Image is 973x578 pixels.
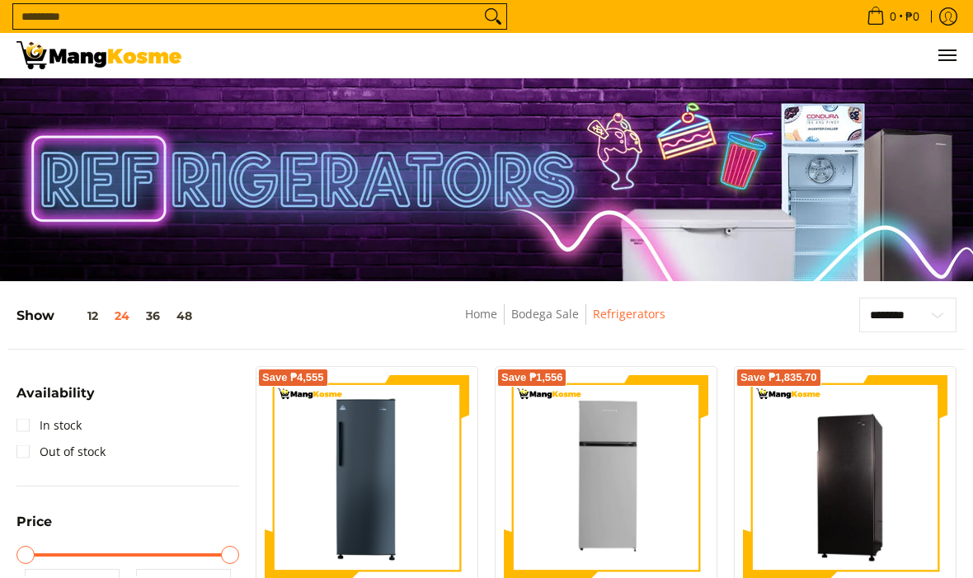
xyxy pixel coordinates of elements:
a: Home [465,306,497,322]
h5: Show [16,308,200,324]
span: Save ₱1,556 [501,373,563,383]
a: Out of stock [16,439,106,465]
a: Refrigerators [593,306,665,322]
span: 0 [887,11,899,22]
button: 24 [106,309,138,322]
ul: Customer Navigation [198,33,957,78]
img: Bodega Sale Refrigerator l Mang Kosme: Home Appliances Warehouse Sale [16,41,181,69]
span: Save ₱4,555 [262,373,324,383]
img: Condura 7.3 Cu. Ft. Single Door - Direct Cool Inverter Refrigerator, CSD700SAi (Class A) [743,378,947,577]
button: 12 [54,309,106,322]
summary: Open [16,387,95,412]
a: Bodega Sale [511,306,579,322]
a: In stock [16,412,82,439]
button: 36 [138,309,168,322]
button: Menu [937,33,957,78]
span: Price [16,515,52,529]
nav: Main Menu [198,33,957,78]
button: 48 [168,309,200,322]
span: Availability [16,387,95,400]
nav: Breadcrumbs [352,304,778,341]
span: • [862,7,924,26]
span: ₱0 [903,11,922,22]
span: Save ₱1,835.70 [740,373,817,383]
button: Search [480,4,506,29]
summary: Open [16,515,52,541]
